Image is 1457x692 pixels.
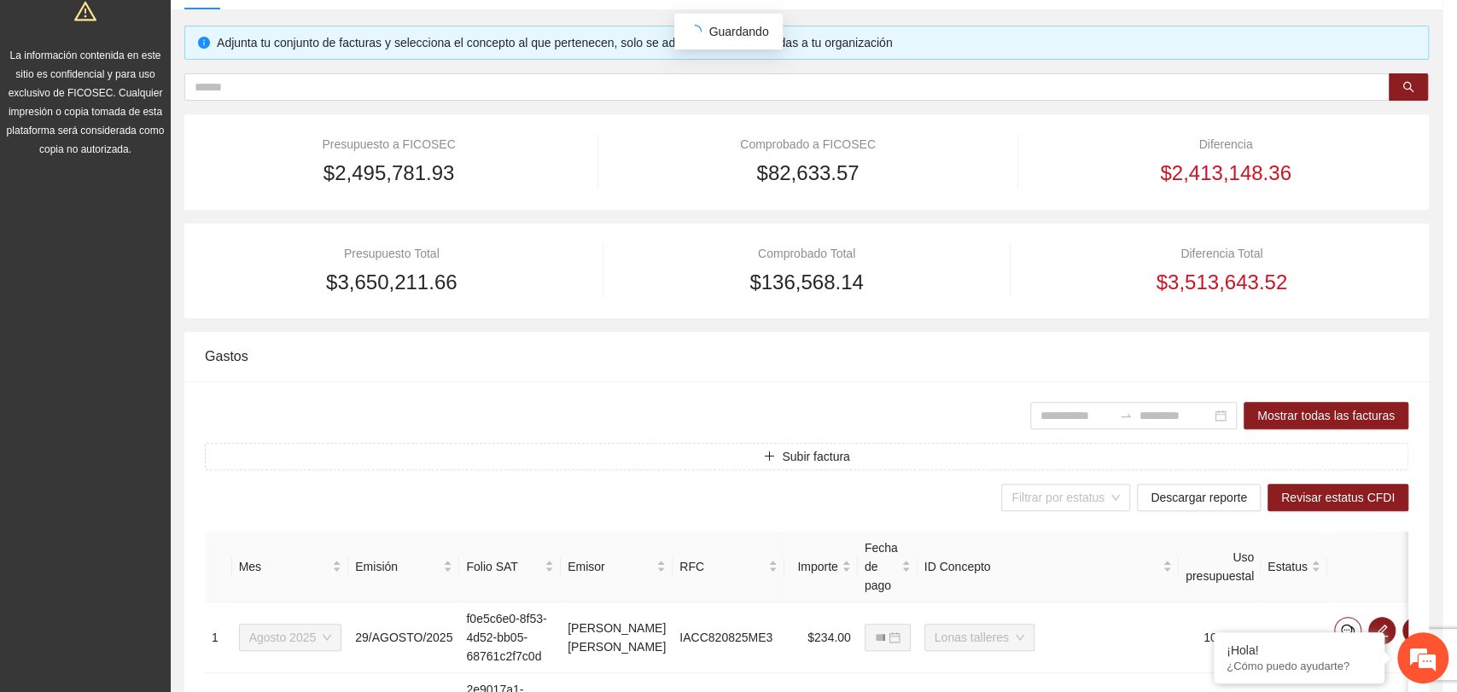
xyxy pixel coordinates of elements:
[1227,660,1372,672] p: ¿Cómo puedo ayudarte?
[280,9,321,49] div: Minimizar ventana de chat en vivo
[708,25,768,38] span: Guardando
[99,228,236,400] span: Estamos en línea.
[9,466,325,526] textarea: Escriba su mensaje y pulse “Intro”
[1227,643,1372,657] div: ¡Hola!
[688,24,703,39] span: loading
[89,87,287,109] div: Chatee con nosotros ahora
